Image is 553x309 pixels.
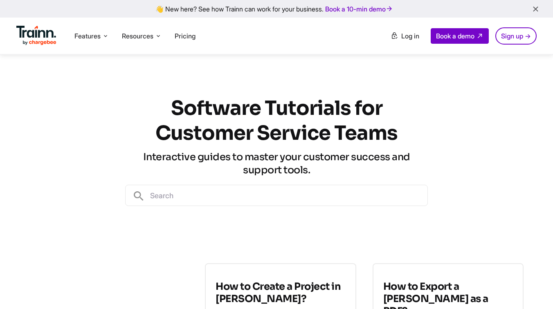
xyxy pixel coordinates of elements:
[431,28,489,44] a: Book a demo
[216,280,345,305] h3: How to Create a Project in [PERSON_NAME]?
[74,31,101,40] span: Features
[145,185,427,206] input: Search
[386,29,424,43] a: Log in
[324,3,395,15] a: Book a 10-min demo
[5,5,548,13] div: 👋 New here? See how Trainn can work for your business.
[122,31,153,40] span: Resources
[401,32,419,40] span: Log in
[495,27,537,45] a: Sign up →
[175,32,196,40] a: Pricing
[125,150,428,177] h3: Interactive guides to master your customer success and support tools.
[16,26,56,45] img: Trainn Logo
[436,32,474,40] span: Book a demo
[125,96,428,146] h1: Software Tutorials for Customer Service Teams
